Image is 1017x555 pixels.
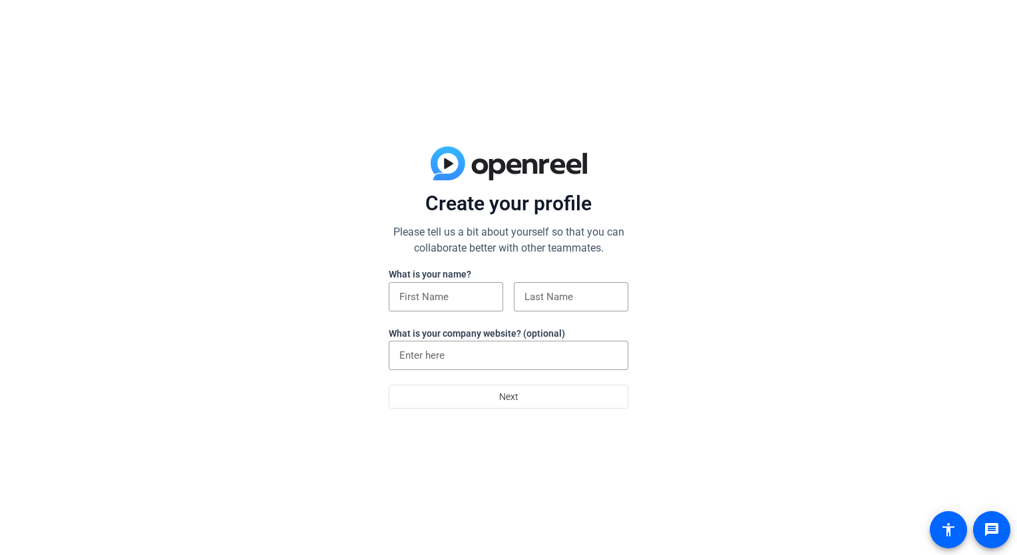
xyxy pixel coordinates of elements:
[389,191,628,216] p: Create your profile
[431,146,587,181] img: blue-gradient.svg
[499,384,518,409] span: Next
[389,385,628,409] button: Next
[389,269,471,279] label: What is your name?
[524,289,618,305] input: Last Name
[399,347,618,363] input: Enter here
[389,328,565,339] label: What is your company website? (optional)
[940,522,956,538] mat-icon: accessibility
[984,522,1000,538] mat-icon: message
[389,224,628,256] p: Please tell us a bit about yourself so that you can collaborate better with other teammates.
[399,289,493,305] input: First Name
